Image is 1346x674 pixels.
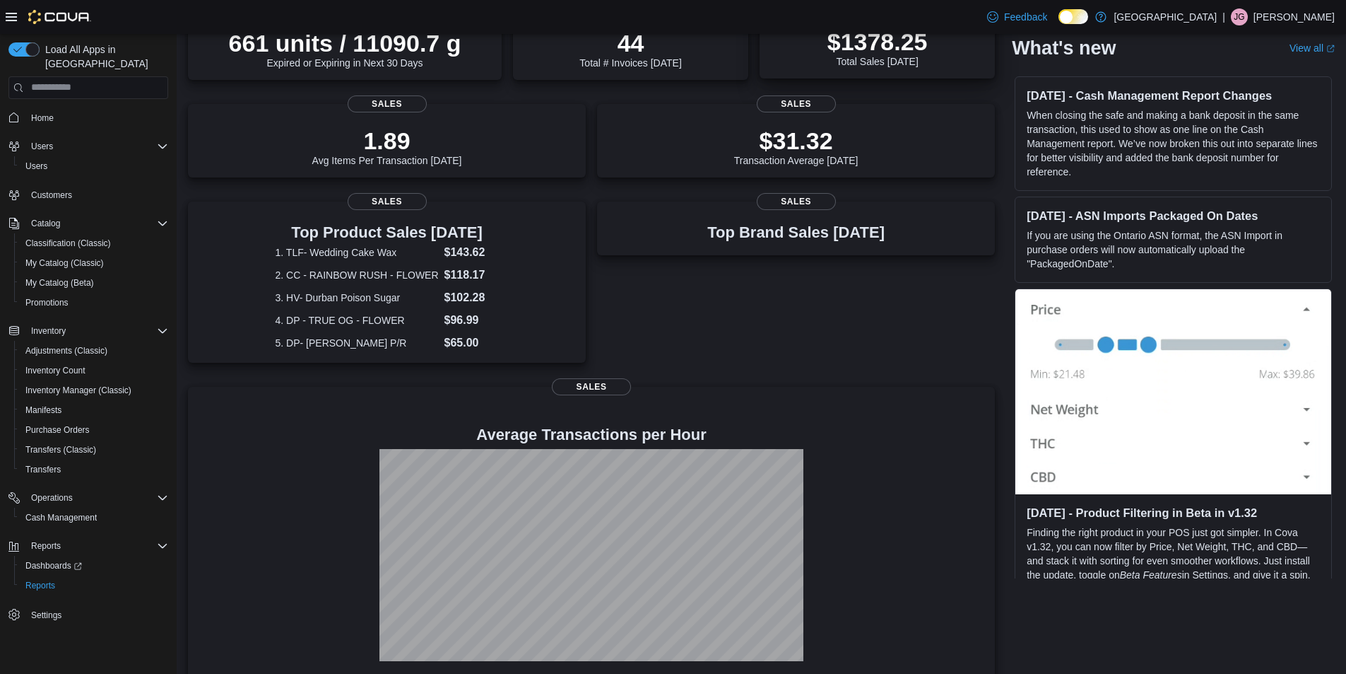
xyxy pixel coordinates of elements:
[20,255,168,272] span: My Catalog (Classic)
[20,255,110,272] a: My Catalog (Classic)
[348,95,427,112] span: Sales
[1253,8,1335,25] p: [PERSON_NAME]
[734,127,858,166] div: Transaction Average [DATE]
[20,362,91,379] a: Inventory Count
[25,464,61,475] span: Transfers
[20,577,168,594] span: Reports
[1012,37,1116,59] h2: What's new
[276,291,439,305] dt: 3. HV- Durban Poison Sugar
[25,109,168,127] span: Home
[20,402,67,419] a: Manifests
[25,323,168,339] span: Inventory
[1289,42,1335,54] a: View allExternal link
[444,267,499,284] dd: $118.17
[20,557,88,574] a: Dashboards
[20,342,113,359] a: Adjustments (Classic)
[14,253,174,273] button: My Catalog (Classic)
[1004,10,1047,24] span: Feedback
[444,312,499,329] dd: $96.99
[20,461,168,478] span: Transfers
[14,576,174,595] button: Reports
[14,233,174,253] button: Classification (Classic)
[1027,108,1320,179] p: When closing the safe and making a bank deposit in the same transaction, this used to show as one...
[3,536,174,556] button: Reports
[20,274,100,291] a: My Catalog (Beta)
[20,402,168,419] span: Manifests
[734,127,858,155] p: $31.32
[3,488,174,508] button: Operations
[444,244,499,261] dd: $143.62
[25,538,168,554] span: Reports
[25,257,104,269] span: My Catalog (Classic)
[31,218,60,229] span: Catalog
[20,509,102,526] a: Cash Management
[827,28,928,67] div: Total Sales [DATE]
[25,489,168,506] span: Operations
[14,293,174,313] button: Promotions
[25,187,78,204] a: Customers
[25,161,47,172] span: Users
[276,224,499,241] h3: Top Product Sales [DATE]
[981,3,1053,31] a: Feedback
[757,95,836,112] span: Sales
[757,193,836,210] span: Sales
[14,460,174,480] button: Transfers
[312,127,462,166] div: Avg Items Per Transaction [DATE]
[25,238,111,249] span: Classification (Classic)
[552,378,631,395] span: Sales
[25,365,85,376] span: Inventory Count
[827,28,928,56] p: $1378.25
[199,426,984,443] h4: Average Transactions per Hour
[1027,88,1320,103] h3: [DATE] - Cash Management Report Changes
[312,127,462,155] p: 1.89
[25,580,55,591] span: Reports
[444,289,499,306] dd: $102.28
[25,538,66,554] button: Reports
[3,185,174,205] button: Customers
[25,297,69,308] span: Promotions
[20,235,168,252] span: Classification (Classic)
[25,444,96,455] span: Transfers (Classic)
[20,235,117,252] a: Classification (Classic)
[1326,45,1335,53] svg: External link
[3,321,174,341] button: Inventory
[348,193,427,210] span: Sales
[8,102,168,662] nav: Complex example
[31,610,61,621] span: Settings
[25,605,168,623] span: Settings
[25,277,94,289] span: My Catalog (Beta)
[3,136,174,156] button: Users
[14,361,174,380] button: Inventory Count
[31,141,53,152] span: Users
[1027,525,1320,596] p: Finding the right product in your POS just got simpler. In Cova v1.32, you can now filter by Pric...
[25,607,67,624] a: Settings
[229,29,461,69] div: Expired or Expiring in Next 30 Days
[20,382,168,399] span: Inventory Manager (Classic)
[31,325,66,337] span: Inventory
[1058,9,1088,24] input: Dark Mode
[28,10,91,24] img: Cova
[25,405,61,416] span: Manifests
[25,138,59,155] button: Users
[276,313,439,327] dt: 4. DP - TRUE OG - FLOWER
[25,489,78,506] button: Operations
[31,540,61,552] span: Reports
[20,294,74,311] a: Promotions
[25,138,168,155] span: Users
[25,215,66,232] button: Catalog
[14,508,174,528] button: Cash Management
[25,512,97,523] span: Cash Management
[229,29,461,57] p: 661 units / 11090.7 g
[20,441,168,458] span: Transfers (Classic)
[25,323,71,339] button: Inventory
[31,492,73,504] span: Operations
[25,560,82,571] span: Dashboards
[20,557,168,574] span: Dashboards
[20,274,168,291] span: My Catalog (Beta)
[25,345,107,356] span: Adjustments (Classic)
[14,273,174,293] button: My Catalog (Beta)
[3,108,174,128] button: Home
[276,268,439,282] dt: 2. CC - RAINBOW RUSH - FLOWER
[1120,569,1182,581] em: Beta Features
